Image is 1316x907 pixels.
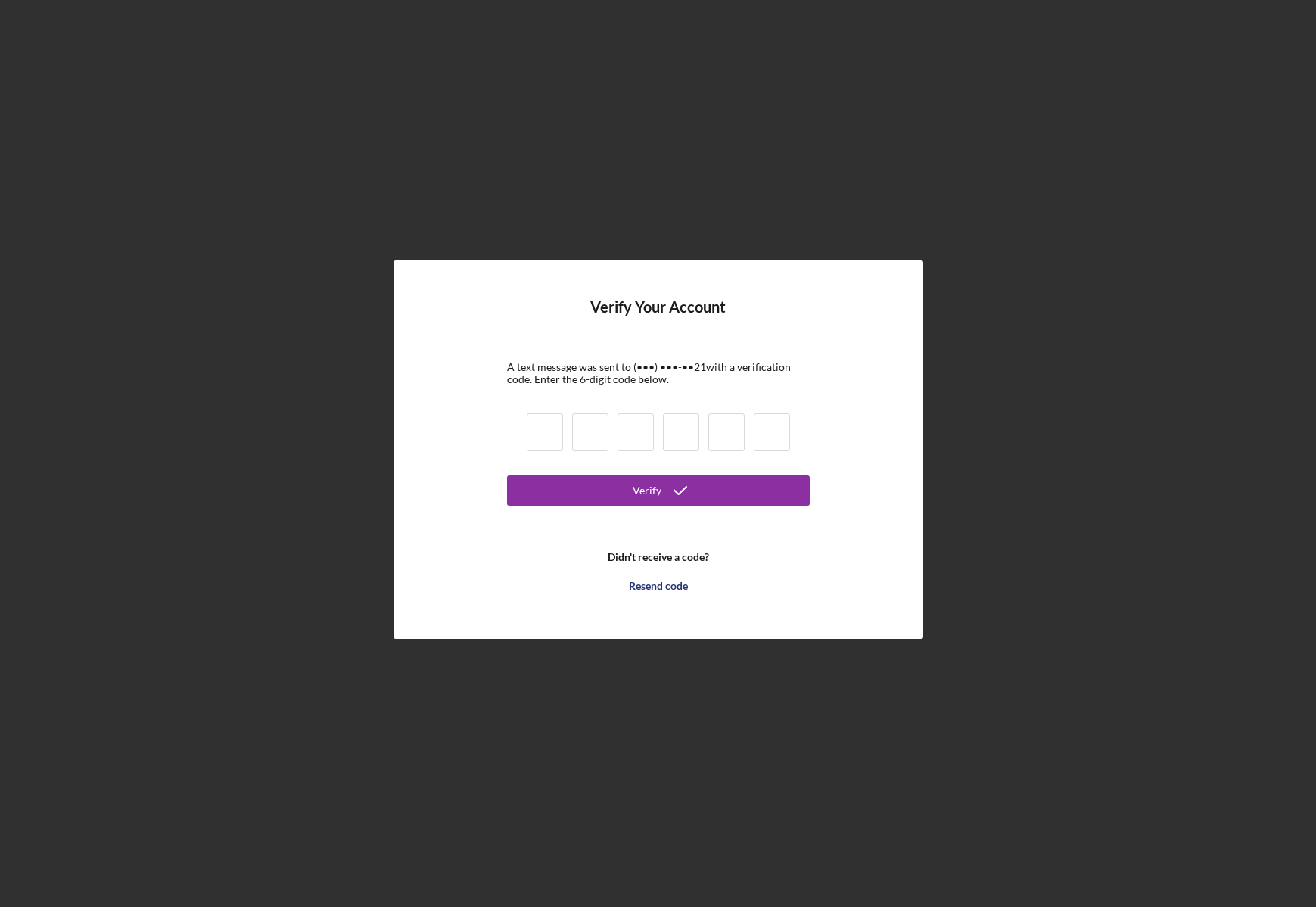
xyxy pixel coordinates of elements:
h4: Verify Your Account [590,298,726,338]
button: Verify [507,475,810,506]
div: A text message was sent to (•••) •••-•• 21 with a verification code. Enter the 6-digit code below. [507,361,810,385]
div: Resend code [629,571,688,601]
b: Didn't receive a code? [608,551,709,563]
button: Resend code [507,571,810,601]
div: Verify [633,475,661,506]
